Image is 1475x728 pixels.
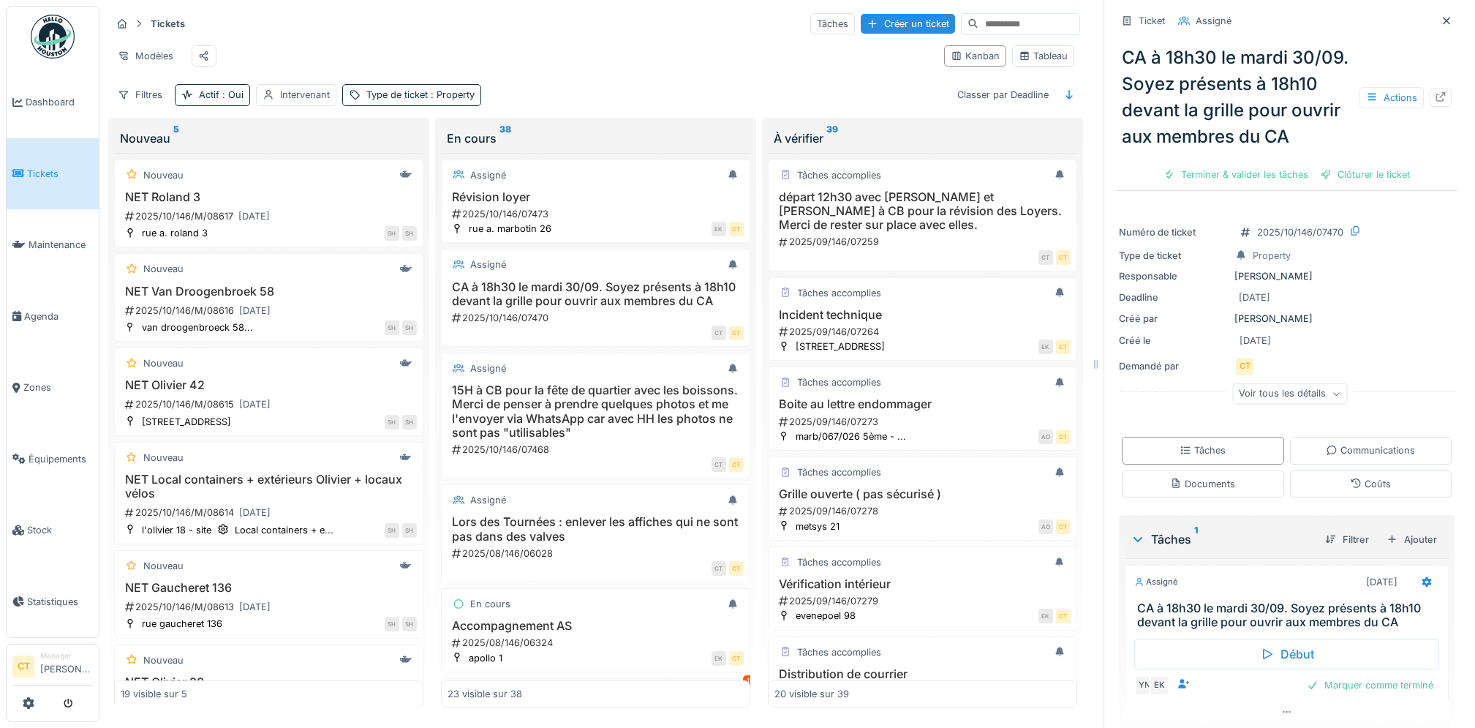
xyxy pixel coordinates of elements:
div: [PERSON_NAME] [1119,312,1455,326]
div: Assigné [1134,576,1178,588]
div: rue a. roland 3 [142,226,208,240]
div: [DATE] [239,397,271,411]
div: Actif [199,88,244,102]
div: SH [385,226,399,241]
div: 2025/10/146/M/08617 [124,207,417,225]
div: Filtrer [1319,530,1375,549]
div: 1 [743,675,753,686]
div: EK [712,651,726,666]
div: EK [1038,339,1053,354]
div: Tâches accomplies [797,375,881,389]
div: [DATE] [239,304,271,318]
div: Assigné [1196,14,1231,28]
div: AO [1038,429,1053,444]
div: Numéro de ticket [1119,225,1229,239]
div: 2025/10/146/07470 [1257,225,1343,239]
a: Agenda [7,281,99,353]
strong: Tickets [145,17,191,31]
h3: NET Local containers + extérieurs Olivier + locaux vélos [121,473,417,500]
div: [DATE] [238,209,270,223]
div: Assigné [470,168,506,182]
div: Type de ticket [1119,249,1229,263]
span: Agenda [24,309,93,323]
div: Local containers + e... [235,523,333,537]
div: 2025/08/146/06324 [450,636,744,650]
div: Assigné [470,361,506,375]
a: Statistiques [7,566,99,638]
sup: 39 [826,130,838,147]
div: [STREET_ADDRESS] [796,339,885,353]
div: 2025/09/146/07278 [777,504,1071,518]
div: CT [1056,519,1071,534]
a: CT Manager[PERSON_NAME] [12,650,93,686]
a: Maintenance [7,209,99,281]
div: 23 visible sur 38 [448,687,522,701]
div: Tâches accomplies [797,286,881,300]
div: [PERSON_NAME] [1119,269,1455,283]
div: [STREET_ADDRESS] [142,415,231,429]
h3: Distribution de courrier [774,667,1071,681]
div: l'olivier 18 - site [142,523,211,537]
div: Début [1134,639,1439,669]
div: CT [712,561,726,576]
div: Nouveau [143,262,184,276]
div: SH [385,415,399,429]
div: En cours [470,597,510,611]
div: 20 visible sur 39 [774,687,849,701]
div: CT [712,457,726,472]
div: 2025/10/146/M/08613 [124,598,417,616]
div: Filtres [111,84,169,105]
div: Manager [40,650,93,661]
div: Property [1253,249,1291,263]
div: [DATE] [1239,290,1270,304]
div: Assigné [470,493,506,507]
div: Modèles [111,45,180,67]
div: Nouveau [143,559,184,573]
div: [DATE] [1366,575,1397,589]
a: Équipements [7,424,99,495]
div: evenepoel 98 [796,609,856,623]
div: Intervenant [280,88,330,102]
div: van droogenbroeck 58... [142,320,253,334]
div: Assigné [470,258,506,271]
li: CT [12,656,34,678]
div: Coûts [1350,477,1391,491]
div: Tâches accomplies [797,168,881,182]
div: Tâches accomplies [797,465,881,479]
h3: Lors des Tournées : enlever les affiches qui ne sont pas dans des valves [448,515,744,543]
div: CT [712,326,726,340]
h3: Boite au lettre endommager [774,397,1071,411]
div: Tâches accomplies [797,555,881,569]
div: 2025/10/146/07468 [450,443,744,457]
div: CT [729,561,744,576]
div: SH [385,617,399,631]
div: rue a. marbotin 26 [469,222,551,236]
div: marb/067/026 5ème - ... [796,429,906,443]
div: YN [1134,675,1155,696]
h3: NET Roland 3 [121,190,417,204]
div: Type de ticket [366,88,475,102]
div: Demandé par [1119,359,1229,373]
div: En cours [447,130,744,147]
div: CT [729,457,744,472]
h3: NET Olivier 30 [121,675,417,689]
div: CT [1056,429,1071,444]
div: SH [402,617,417,631]
div: Responsable [1119,269,1229,283]
div: apollo 1 [469,651,502,665]
span: Statistiques [27,595,93,609]
span: Zones [23,380,93,394]
sup: 5 [173,130,179,147]
div: [DATE] [1240,334,1271,348]
div: EK [712,222,726,236]
a: Tickets [7,138,99,210]
h3: Accompagnement AS [448,619,744,633]
div: EK [1149,675,1169,696]
div: Voir tous les détails [1232,383,1347,405]
div: CT [1234,356,1255,377]
h3: CA à 18h30 le mardi 30/09. Soyez présents à 18h10 devant la grille pour ouvrir aux membres du CA [1137,601,1442,629]
div: 2025/09/146/07273 [777,415,1071,429]
div: 2025/10/146/M/08615 [124,395,417,413]
div: CT [1056,339,1071,354]
span: Stock [27,523,93,537]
